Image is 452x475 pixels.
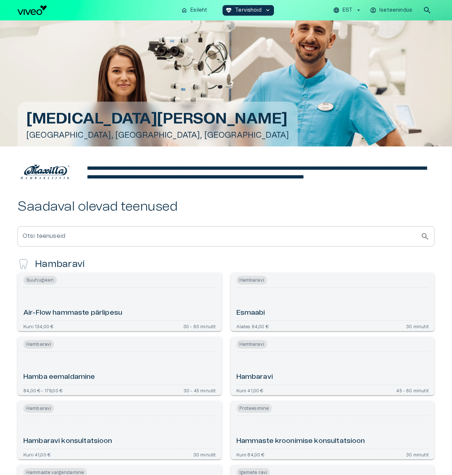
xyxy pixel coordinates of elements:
[236,388,263,392] p: Kuni 41,00 €
[190,7,207,14] p: Esileht
[421,232,429,241] span: search
[236,324,269,328] p: Alates 64,00 €
[396,388,429,392] p: 45 - 60 minutit
[236,372,273,382] h6: Hambaravi
[18,5,47,15] img: Viveo logo
[26,110,289,127] h1: [MEDICAL_DATA][PERSON_NAME]
[423,6,432,15] span: search
[18,199,434,215] h2: Saadaval olevad teenused
[26,130,289,141] h5: [GEOGRAPHIC_DATA], [GEOGRAPHIC_DATA], [GEOGRAPHIC_DATA]
[235,7,262,14] p: Tervishoid
[225,7,232,13] span: ecg_heart
[369,5,414,16] button: Iseteenindus
[23,388,62,392] p: 84,00 € - 179,00 €
[420,3,434,17] button: open search modal
[18,337,222,395] a: Navigate to Hamba eemaldamine
[23,436,112,446] h6: Hambaravi konsultatsioon
[178,5,211,16] button: homeEsileht
[35,258,85,270] h4: Hambaravi
[23,276,57,284] span: Suuhügieen
[223,5,274,16] button: ecg_heartTervishoidkeyboard_arrow_down
[181,7,188,13] span: home
[23,340,54,349] span: Hambaravi
[183,324,216,328] p: 30 - 60 minutit
[406,324,429,328] p: 30 minutit
[23,308,122,318] h6: Air-Flow hammaste pärlipesu
[193,452,216,456] p: 30 minutit
[18,5,175,15] a: Navigate to homepage
[231,273,435,331] a: Navigate to Esmaabi
[264,7,271,13] span: keyboard_arrow_down
[236,340,267,349] span: Hambaravi
[18,273,222,331] a: Navigate to Air-Flow hammaste pärlipesu
[343,7,352,14] p: EST
[23,372,95,382] h6: Hamba eemaldamine
[236,452,264,456] p: Kuni 84,00 €
[23,324,53,328] p: Kuni 134,00 €
[379,7,412,14] p: Iseteenindus
[236,436,365,446] h6: Hammaste kroonimise konsultatsioon
[236,276,267,284] span: Hambaravi
[23,404,54,413] span: Hambaravi
[183,388,216,392] p: 30 - 45 minutit
[406,452,429,456] p: 30 minutit
[231,401,435,459] a: Navigate to Hammaste kroonimise konsultatsioon
[23,452,50,456] p: Kuni 41,00 €
[236,308,265,318] h6: Esmaabi
[87,164,434,181] div: editable markdown
[231,337,435,395] a: Navigate to Hambaravi
[236,404,272,413] span: Proteesimine
[18,161,72,182] img: Maxilla Hambakliinik logo
[18,401,222,459] a: Navigate to Hambaravi konsultatsioon
[332,5,363,16] button: EST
